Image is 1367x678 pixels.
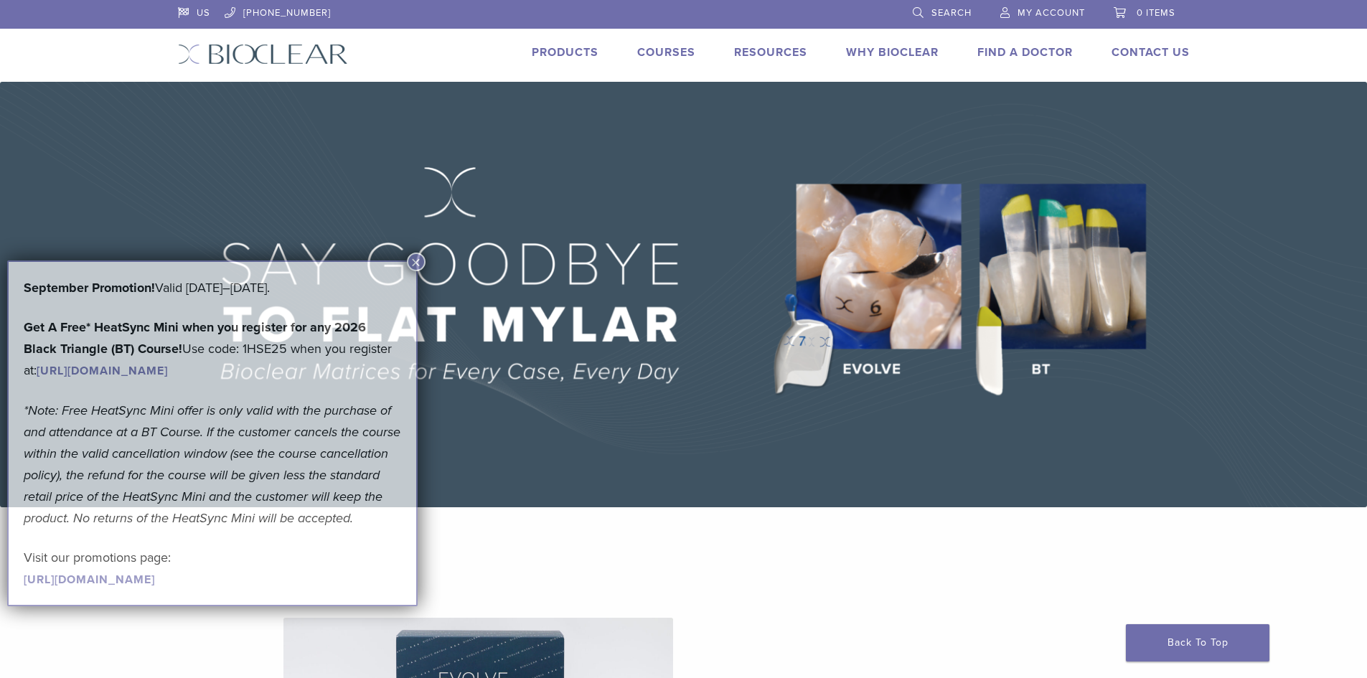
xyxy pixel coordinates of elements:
[178,44,348,65] img: Bioclear
[37,364,168,378] a: [URL][DOMAIN_NAME]
[1018,7,1085,19] span: My Account
[1137,7,1175,19] span: 0 items
[24,402,400,526] em: *Note: Free HeatSync Mini offer is only valid with the purchase of and attendance at a BT Course....
[1126,624,1269,661] a: Back To Top
[1112,45,1190,60] a: Contact Us
[931,7,972,19] span: Search
[846,45,939,60] a: Why Bioclear
[24,547,401,590] p: Visit our promotions page:
[24,280,155,296] b: September Promotion!
[24,277,401,298] p: Valid [DATE]–[DATE].
[532,45,598,60] a: Products
[734,45,807,60] a: Resources
[977,45,1073,60] a: Find A Doctor
[24,573,155,587] a: [URL][DOMAIN_NAME]
[24,316,401,381] p: Use code: 1HSE25 when you register at:
[24,319,366,357] strong: Get A Free* HeatSync Mini when you register for any 2026 Black Triangle (BT) Course!
[407,253,426,271] button: Close
[637,45,695,60] a: Courses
